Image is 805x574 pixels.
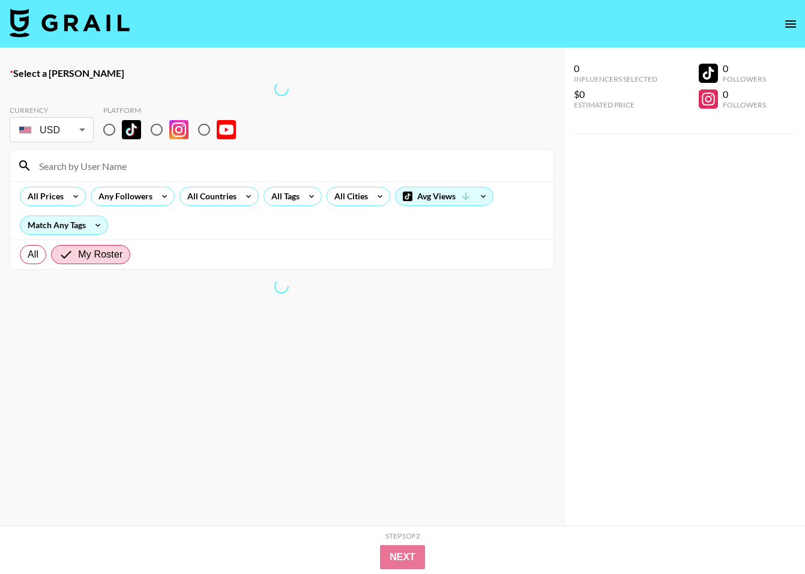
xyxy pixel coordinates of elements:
[122,120,141,139] img: TikTok
[20,187,66,205] div: All Prices
[32,156,546,175] input: Search by User Name
[103,106,246,115] div: Platform
[10,67,554,79] label: Select a [PERSON_NAME]
[723,74,766,83] div: Followers
[28,247,38,262] span: All
[10,8,130,37] img: Grail Talent
[78,247,122,262] span: My Roster
[574,74,657,83] div: Influencers Selected
[264,187,302,205] div: All Tags
[574,100,657,109] div: Estimated Price
[396,187,493,205] div: Avg Views
[20,216,107,234] div: Match Any Tags
[385,531,420,540] div: Step 1 of 2
[91,187,155,205] div: Any Followers
[10,106,94,115] div: Currency
[12,119,91,140] div: USD
[723,62,766,74] div: 0
[273,278,291,295] span: Refreshing lists, bookers, clients, countries, tags, cities, talent, talent, talent...
[380,545,425,569] button: Next
[217,120,236,139] img: YouTube
[169,120,188,139] img: Instagram
[273,80,291,98] span: Refreshing lists, bookers, clients, countries, tags, cities, talent, talent, talent...
[779,12,803,36] button: open drawer
[574,62,657,74] div: 0
[723,100,766,109] div: Followers
[574,88,657,100] div: $0
[327,187,370,205] div: All Cities
[723,88,766,100] div: 0
[180,187,239,205] div: All Countries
